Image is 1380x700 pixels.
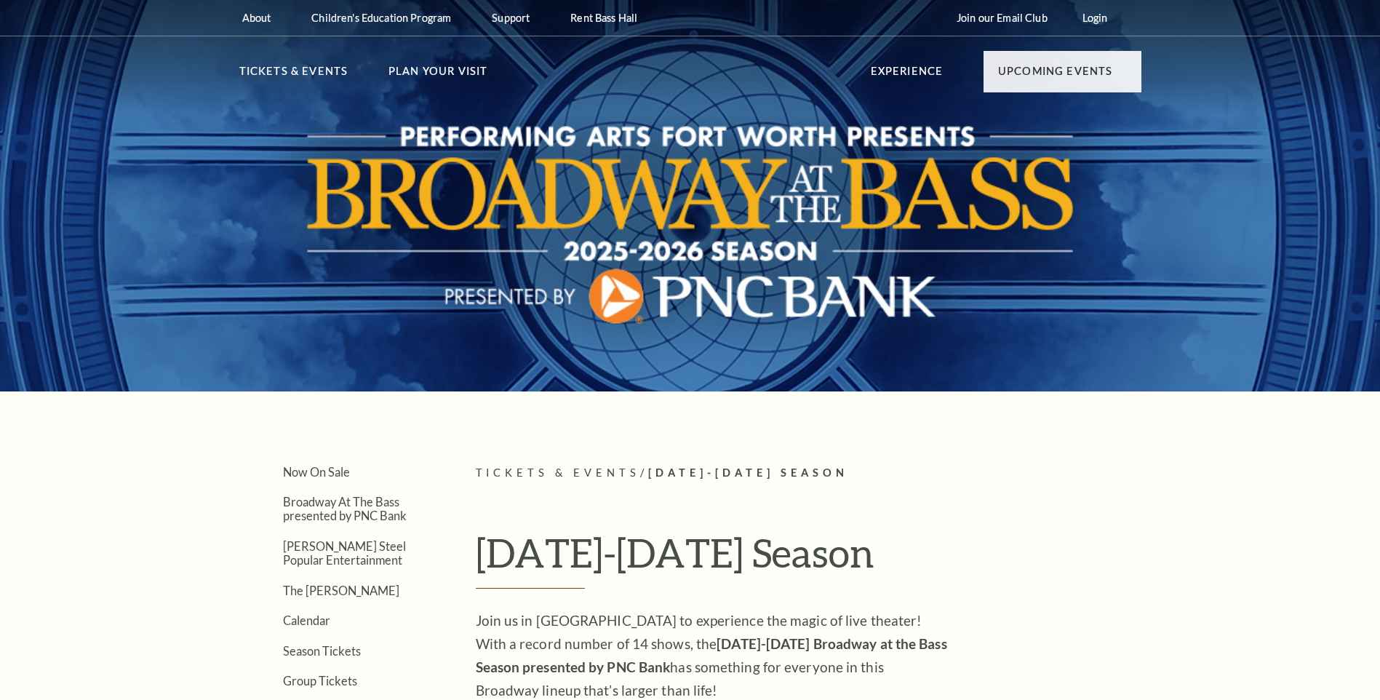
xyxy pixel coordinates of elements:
a: [PERSON_NAME] Steel Popular Entertainment [283,539,406,567]
a: The [PERSON_NAME] [283,584,399,597]
p: / [476,464,1141,482]
p: Experience [871,63,944,89]
p: Children's Education Program [311,12,451,24]
a: Group Tickets [283,674,357,688]
span: Tickets & Events [476,466,641,479]
p: Upcoming Events [998,63,1113,89]
p: Tickets & Events [239,63,348,89]
a: Now On Sale [283,465,350,479]
a: Broadway At The Bass presented by PNC Bank [283,495,407,522]
p: Plan Your Visit [388,63,488,89]
p: About [242,12,271,24]
h1: [DATE]-[DATE] Season [476,529,1141,589]
a: Season Tickets [283,644,361,658]
p: Support [492,12,530,24]
a: Calendar [283,613,330,627]
p: Rent Bass Hall [570,12,637,24]
span: [DATE]-[DATE] Season [648,466,848,479]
